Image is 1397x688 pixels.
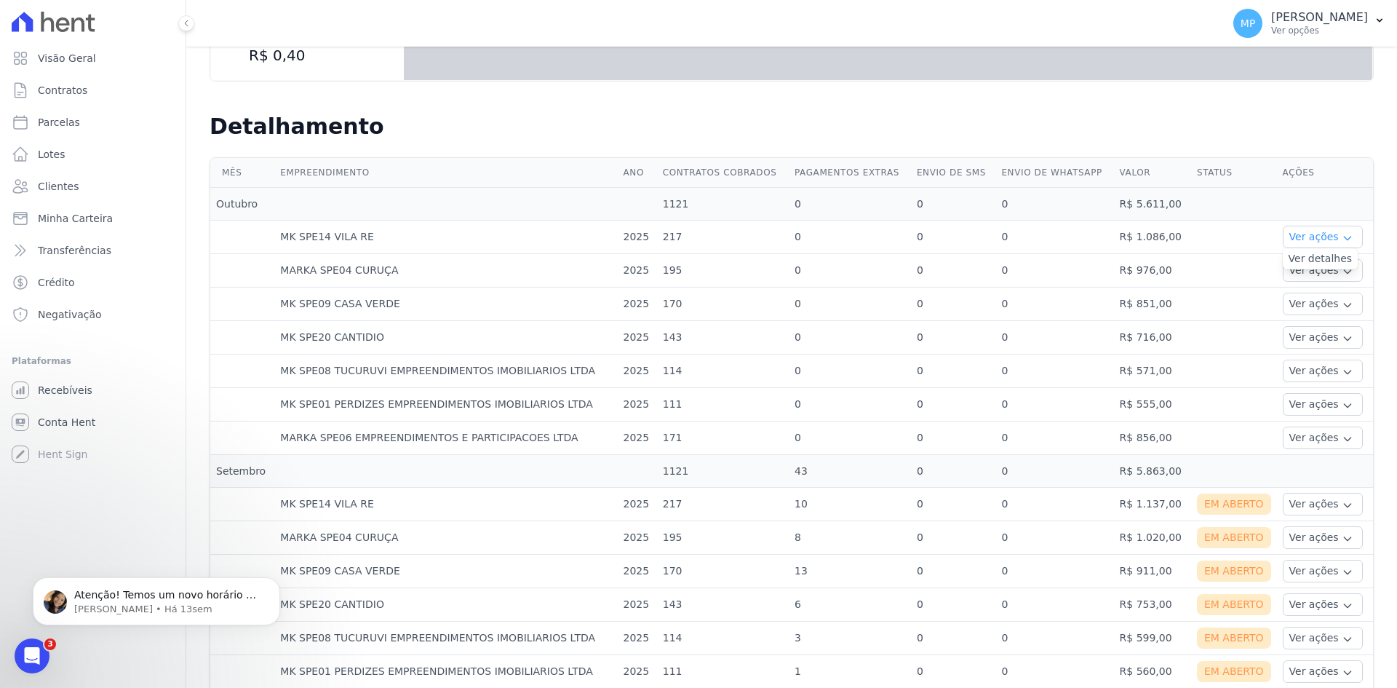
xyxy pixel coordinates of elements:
[995,221,1113,254] td: 0
[6,204,180,233] a: Minha Carteira
[789,555,911,588] td: 13
[274,254,617,288] td: MARKA SPE04 CURUÇA
[15,638,49,673] iframe: Intercom live chat
[618,355,657,388] td: 2025
[911,488,996,521] td: 0
[995,288,1113,321] td: 0
[6,44,180,73] a: Visão Geral
[274,321,617,355] td: MK SPE20 CANTIDIO
[11,547,302,649] iframe: Intercom notifications mensagem
[1114,188,1191,221] td: R$ 5.611,00
[657,321,789,355] td: 143
[1114,288,1191,321] td: R$ 851,00
[1114,521,1191,555] td: R$ 1.020,00
[657,254,789,288] td: 195
[1283,427,1363,449] button: Ver ações
[995,321,1113,355] td: 0
[657,221,789,254] td: 217
[789,521,911,555] td: 8
[995,355,1113,388] td: 0
[226,45,389,66] dd: R$ 0,40
[38,307,102,322] span: Negativação
[995,455,1113,488] td: 0
[1114,158,1191,188] th: Valor
[1283,593,1363,616] button: Ver ações
[1197,661,1271,682] div: Em Aberto
[1283,360,1363,382] button: Ver ações
[274,555,617,588] td: MK SPE09 CASA VERDE
[274,288,617,321] td: MK SPE09 CASA VERDE
[38,211,113,226] span: Minha Carteira
[618,588,657,622] td: 2025
[38,415,95,430] span: Conta Hent
[911,388,996,422] td: 0
[1114,622,1191,655] td: R$ 599,00
[995,488,1113,521] td: 0
[657,622,789,655] td: 114
[618,555,657,588] td: 2025
[911,254,996,288] td: 0
[1289,251,1353,266] a: Ver detalhes
[1197,594,1271,615] div: Em Aberto
[789,455,911,488] td: 43
[1114,488,1191,521] td: R$ 1.137,00
[657,158,789,188] th: Contratos cobrados
[618,254,657,288] td: 2025
[1271,10,1368,25] p: [PERSON_NAME]
[911,622,996,655] td: 0
[6,300,180,329] a: Negativação
[6,108,180,137] a: Parcelas
[274,355,617,388] td: MK SPE08 TUCURUVI EMPREENDIMENTOS IMOBILIARIOS LTDA
[274,588,617,622] td: MK SPE20 CANTIDIO
[911,188,996,221] td: 0
[1114,254,1191,288] td: R$ 976,00
[210,114,1374,140] h2: Detalhamento
[995,188,1113,221] td: 0
[38,179,79,194] span: Clientes
[210,158,274,188] th: Mês
[6,268,180,297] a: Crédito
[911,158,996,188] th: Envio de SMS
[1283,226,1363,248] button: Ver ações
[274,488,617,521] td: MK SPE14 VILA RE
[1197,561,1271,582] div: Em Aberto
[38,83,87,98] span: Contratos
[6,408,180,437] a: Conta Hent
[1114,388,1191,422] td: R$ 555,00
[38,51,96,66] span: Visão Geral
[911,588,996,622] td: 0
[1222,3,1397,44] button: MP [PERSON_NAME] Ver opções
[618,221,657,254] td: 2025
[1114,221,1191,254] td: R$ 1.086,00
[789,355,911,388] td: 0
[274,158,617,188] th: Empreendimento
[63,42,249,213] span: Atenção! Temos um novo horário de atendimento 😊 Pensando em melhorar ainda mais a comunicação com...
[618,622,657,655] td: 2025
[789,221,911,254] td: 0
[657,488,789,521] td: 217
[911,355,996,388] td: 0
[1283,493,1363,515] button: Ver ações
[1271,25,1368,36] p: Ver opções
[274,388,617,422] td: MK SPE01 PERDIZES EMPREENDIMENTOS IMOBILIARIOS LTDA
[657,188,789,221] td: 1121
[911,521,996,555] td: 0
[38,147,65,162] span: Lotes
[789,158,911,188] th: Pagamentos extras
[789,622,911,655] td: 3
[657,555,789,588] td: 170
[1283,660,1363,683] button: Ver ações
[63,56,251,69] p: Message from Adriane, sent Há 13sem
[38,383,92,398] span: Recebíveis
[618,321,657,355] td: 2025
[995,254,1113,288] td: 0
[274,422,617,455] td: MARKA SPE06 EMPREENDIMENTOS E PARTICIPACOES LTDA
[1114,588,1191,622] td: R$ 753,00
[1114,355,1191,388] td: R$ 571,00
[657,388,789,422] td: 111
[789,388,911,422] td: 0
[38,275,75,290] span: Crédito
[210,455,274,488] td: Setembro
[1283,526,1363,549] button: Ver ações
[274,521,617,555] td: MARKA SPE04 CURUÇA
